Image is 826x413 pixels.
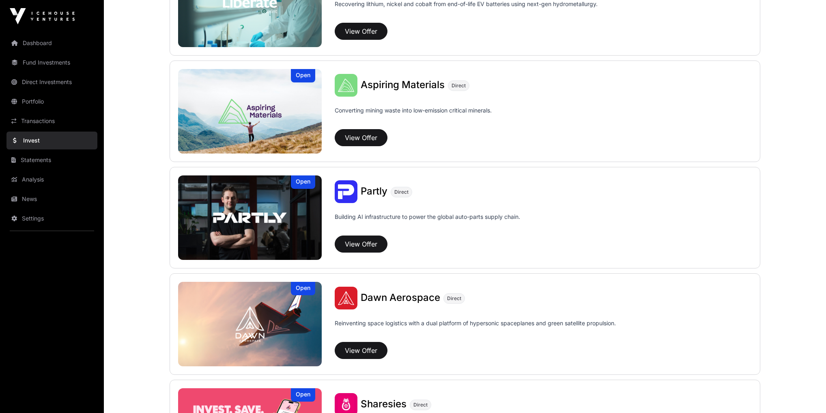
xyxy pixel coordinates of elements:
[785,374,826,413] iframe: Chat Widget
[335,129,387,146] button: View Offer
[6,54,97,71] a: Fund Investments
[335,287,357,309] img: Dawn Aerospace
[6,151,97,169] a: Statements
[361,79,445,91] span: Aspiring Materials
[6,112,97,130] a: Transactions
[178,175,322,260] img: Partly
[335,319,616,339] p: Reinventing space logistics with a dual platform of hypersonic spaceplanes and green satellite pr...
[361,292,440,303] span: Dawn Aerospace
[335,23,387,40] button: View Offer
[291,69,315,82] div: Open
[413,402,428,408] span: Direct
[335,106,492,126] p: Converting mining waste into low-emission critical minerals.
[6,171,97,188] a: Analysis
[291,175,315,189] div: Open
[10,8,75,24] img: Icehouse Ventures Logo
[6,73,97,91] a: Direct Investments
[178,69,322,154] img: Aspiring Materials
[291,388,315,402] div: Open
[452,82,466,89] span: Direct
[178,282,322,366] a: Dawn AerospaceOpen
[361,186,387,197] a: Partly
[361,399,407,410] a: Sharesies
[178,69,322,154] a: Aspiring MaterialsOpen
[335,74,357,97] img: Aspiring Materials
[394,189,409,195] span: Direct
[6,210,97,227] a: Settings
[6,190,97,208] a: News
[335,342,387,359] button: View Offer
[6,132,97,149] a: Invest
[335,180,357,203] img: Partly
[361,398,407,410] span: Sharesies
[6,93,97,110] a: Portfolio
[335,213,520,232] p: Building AI infrastructure to power the global auto-parts supply chain.
[291,282,315,295] div: Open
[447,295,461,302] span: Direct
[335,236,387,253] button: View Offer
[178,282,322,366] img: Dawn Aerospace
[178,175,322,260] a: PartlyOpen
[361,293,440,303] a: Dawn Aerospace
[361,80,445,91] a: Aspiring Materials
[361,185,387,197] span: Partly
[6,34,97,52] a: Dashboard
